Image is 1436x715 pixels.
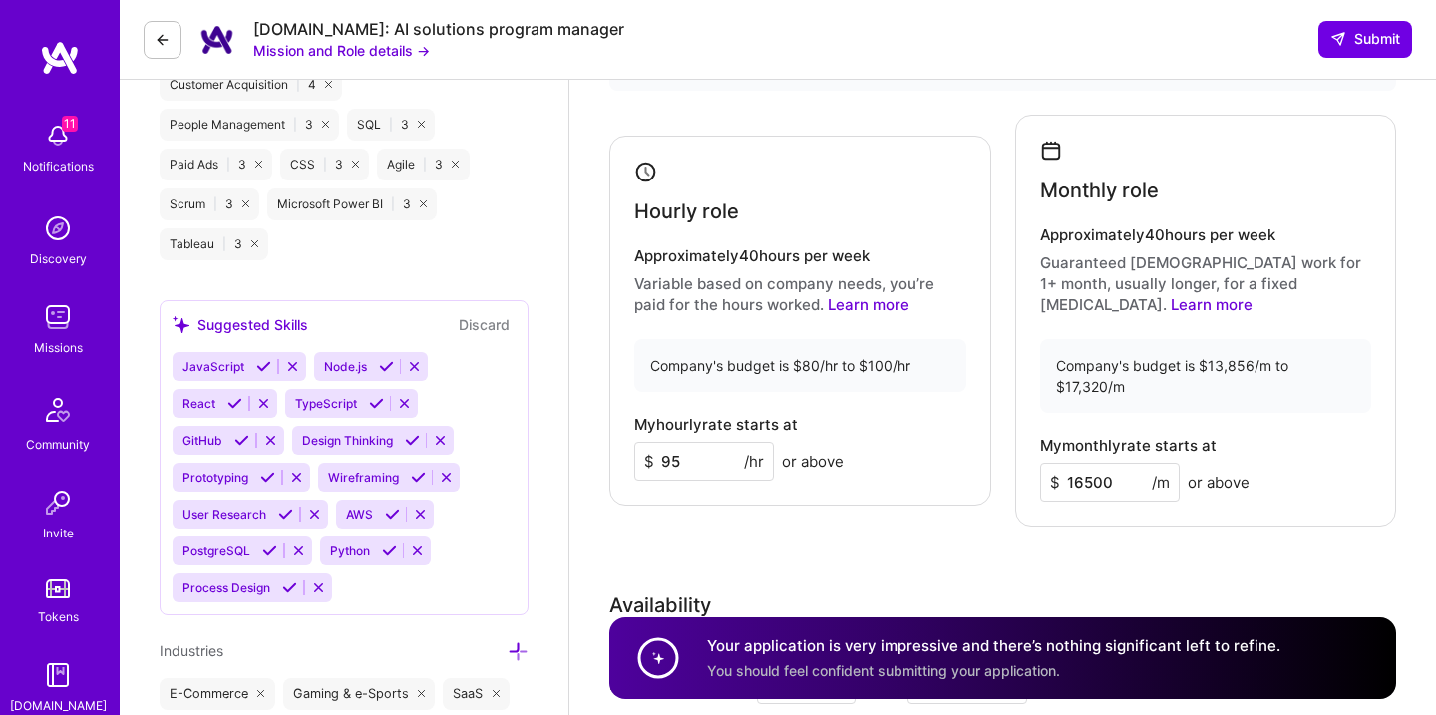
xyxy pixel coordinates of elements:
[222,236,226,252] span: |
[280,149,369,180] div: CSS 3
[182,470,248,485] span: Prototyping
[1040,463,1250,502] div: To add a monthly rate, update availability to 40h/week
[405,433,420,448] i: Accept
[160,149,272,180] div: Paid Ads 3
[307,507,322,522] i: Reject
[253,40,430,61] button: Mission and Role details →
[160,109,339,141] div: People Management 3
[410,543,425,558] i: Reject
[1040,140,1063,163] i: icon Calendar
[227,396,242,411] i: Accept
[1330,31,1346,47] i: icon SendLight
[325,81,332,88] i: icon Close
[256,396,271,411] i: Reject
[295,396,357,411] span: TypeScript
[251,240,258,247] i: icon Close
[282,580,297,595] i: Accept
[328,470,399,485] span: Wireframing
[420,200,427,207] i: icon Close
[46,579,70,598] img: tokens
[418,690,426,698] i: icon Close
[26,434,90,455] div: Community
[324,359,367,374] span: Node.js
[38,655,78,695] img: guide book
[782,451,844,472] span: or above
[278,507,293,522] i: Accept
[397,396,412,411] i: Reject
[744,451,764,472] span: /hr
[389,117,393,133] span: |
[433,433,448,448] i: Reject
[285,359,300,374] i: Reject
[38,116,78,156] img: bell
[1040,252,1372,315] p: Guaranteed [DEMOGRAPHIC_DATA] work for 1+ month, usually longer, for a fixed [MEDICAL_DATA].
[182,580,270,595] span: Process Design
[423,157,427,173] span: |
[411,470,426,485] i: Accept
[38,297,78,337] img: teamwork
[34,337,83,358] div: Missions
[267,188,437,220] div: Microsoft Power BI 3
[38,483,78,523] img: Invite
[1040,437,1217,455] h4: My monthly rate starts at
[160,228,268,260] div: Tableau 3
[634,161,657,183] i: icon Clock
[413,507,428,522] i: Reject
[492,690,500,698] i: icon Close
[173,314,308,335] div: Suggested Skills
[30,248,87,269] div: Discovery
[1040,179,1159,202] h4: Monthly role
[346,507,373,522] span: AWS
[418,121,425,128] i: icon Close
[323,157,327,173] span: |
[291,543,306,558] i: Reject
[391,196,395,212] span: |
[453,313,516,336] button: Discard
[40,40,80,76] img: logo
[38,606,79,627] div: Tokens
[634,339,966,392] div: Company's budget is $80/hr to $100/hr
[182,543,250,558] span: PostgreSQL
[263,433,278,448] i: Reject
[43,523,74,543] div: Invite
[283,678,436,710] div: Gaming & e-Sports
[173,316,189,333] i: icon SuggestedTeams
[439,470,454,485] i: Reject
[377,149,469,180] div: Agile 3
[1171,295,1253,314] a: Learn more
[634,199,739,223] h4: Hourly role
[1040,463,1180,502] input: XXX
[234,433,249,448] i: Accept
[1152,472,1170,493] span: /m
[226,157,230,173] span: |
[1188,472,1250,493] span: or above
[23,156,94,177] div: Notifications
[369,396,384,411] i: Accept
[347,109,435,141] div: SQL 3
[707,635,1280,656] h4: Your application is very impressive and there’s nothing significant left to refine.
[644,451,654,472] span: $
[293,117,297,133] span: |
[155,32,171,48] i: icon LeftArrowDark
[311,580,326,595] i: Reject
[38,208,78,248] img: discovery
[242,200,249,207] i: icon Close
[1040,226,1372,244] h4: Approximately 40 hours per week
[255,161,262,168] i: icon Close
[828,295,909,314] a: Learn more
[609,590,711,620] div: Availability
[634,442,844,481] div: To add a monthly rate, update availability to 40h/week
[322,121,329,128] i: icon Close
[182,507,266,522] span: User Research
[634,247,966,265] h4: Approximately 40 hours per week
[260,470,275,485] i: Accept
[213,196,217,212] span: |
[289,470,304,485] i: Reject
[256,359,271,374] i: Accept
[379,359,394,374] i: Accept
[257,690,265,698] i: icon Close
[385,507,400,522] i: Accept
[634,442,774,481] input: XXX
[634,416,798,434] h4: My hourly rate starts at
[407,359,422,374] i: Reject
